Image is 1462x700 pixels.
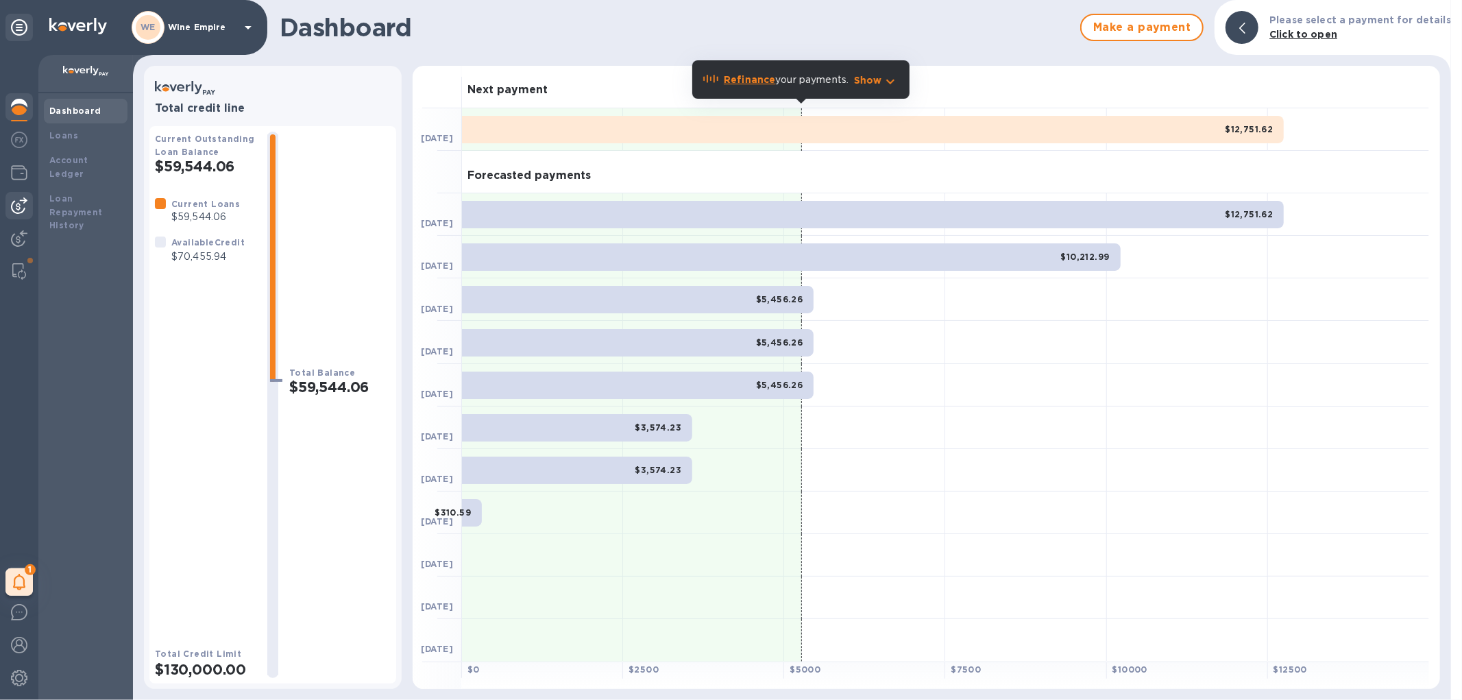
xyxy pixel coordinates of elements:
p: Show [854,73,882,87]
b: Loan Repayment History [49,193,103,231]
b: Dashboard [49,106,101,116]
b: $ 12500 [1274,664,1307,675]
b: $310.59 [435,507,471,518]
b: [DATE] [421,474,453,484]
b: $12,751.62 [1225,209,1273,219]
b: [DATE] [421,346,453,357]
b: [DATE] [421,218,453,228]
h3: Next payment [467,84,548,97]
h2: $59,544.06 [155,158,256,175]
b: Please select a payment for details [1269,14,1451,25]
h2: $59,544.06 [289,378,391,396]
b: $10,212.99 [1061,252,1110,262]
img: Wallets [11,165,27,181]
p: Wine Empire [168,23,236,32]
b: [DATE] [421,601,453,612]
b: [DATE] [421,261,453,271]
b: [DATE] [421,431,453,442]
img: Logo [49,18,107,34]
b: Refinance [724,74,775,85]
div: Unpin categories [5,14,33,41]
button: Show [854,73,899,87]
b: Available Credit [171,237,245,248]
b: Current Outstanding Loan Balance [155,134,255,157]
h3: Total credit line [155,102,391,115]
b: $ 0 [467,664,480,675]
b: $5,456.26 [756,337,803,348]
span: Make a payment [1093,19,1191,36]
b: $5,456.26 [756,294,803,304]
b: [DATE] [421,516,453,527]
b: Current Loans [171,199,240,209]
h1: Dashboard [280,13,1073,42]
b: $3,574.23 [635,422,682,433]
button: Make a payment [1080,14,1204,41]
span: 1 [25,564,36,575]
b: $ 7500 [951,664,981,675]
b: Click to open [1269,29,1337,40]
b: [DATE] [421,644,453,654]
p: your payments. [724,73,849,87]
b: $5,456.26 [756,380,803,390]
b: $3,574.23 [635,465,682,475]
b: WE [141,22,156,32]
p: $59,544.06 [171,210,240,224]
b: Loans [49,130,78,141]
h3: Forecasted payments [467,169,591,182]
b: $ 2500 [629,664,659,675]
b: $ 10000 [1112,664,1147,675]
b: Total Balance [289,367,355,378]
b: [DATE] [421,559,453,569]
b: [DATE] [421,389,453,399]
p: $70,455.94 [171,250,245,264]
b: Account Ledger [49,155,88,179]
b: $ 5000 [790,664,820,675]
b: Total Credit Limit [155,649,241,659]
h2: $130,000.00 [155,661,256,678]
b: [DATE] [421,133,453,143]
img: Foreign exchange [11,132,27,148]
b: [DATE] [421,304,453,314]
b: $12,751.62 [1225,124,1273,134]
